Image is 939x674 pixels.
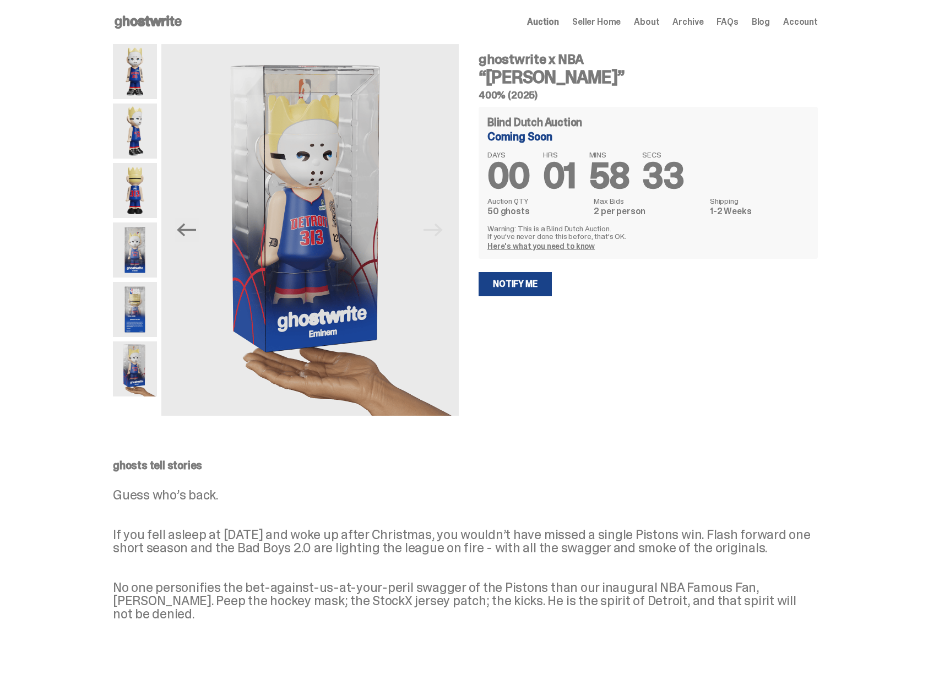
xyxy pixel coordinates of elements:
img: Eminem_NBA_400_13.png [113,282,157,337]
dd: 2 per person [594,207,703,216]
a: Account [783,18,818,26]
span: 33 [642,153,683,199]
span: SECS [642,151,683,159]
p: Warning: This is a Blind Dutch Auction. If you’ve never done this before, that’s OK. [487,225,809,240]
span: 00 [487,153,530,199]
img: Copy%20of%20Eminem_NBA_400_1.png [113,44,157,99]
h4: ghostwrite x NBA [479,53,818,66]
dd: 1-2 Weeks [710,207,809,216]
div: Coming Soon [487,131,809,142]
h5: 400% (2025) [479,90,818,100]
a: About [634,18,659,26]
img: Copy%20of%20Eminem_NBA_400_3.png [113,104,157,159]
span: HRS [543,151,576,159]
span: 01 [543,153,576,199]
dt: Max Bids [594,197,703,205]
dt: Auction QTY [487,197,587,205]
img: Copy%20of%20Eminem_NBA_400_6.png [113,163,157,218]
img: Eminem_NBA_400_12.png [113,222,157,278]
img: eminem%20scale.png [113,341,157,396]
span: 58 [589,153,629,199]
dd: 50 ghosts [487,207,587,216]
a: Notify Me [479,272,552,296]
h3: “[PERSON_NAME]” [479,68,818,86]
a: Here's what you need to know [487,241,595,251]
a: Blog [752,18,770,26]
h4: Blind Dutch Auction [487,117,582,128]
a: Archive [672,18,703,26]
span: DAYS [487,151,530,159]
span: MINS [589,151,629,159]
p: Guess who’s back. If you fell asleep at [DATE] and woke up after Christmas, you wouldn’t have mis... [113,488,818,621]
button: Previous [175,218,199,242]
img: eminem%20scale.png [161,44,459,416]
dt: Shipping [710,197,809,205]
a: Auction [527,18,559,26]
a: FAQs [717,18,738,26]
a: Seller Home [572,18,621,26]
p: ghosts tell stories [113,460,818,471]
